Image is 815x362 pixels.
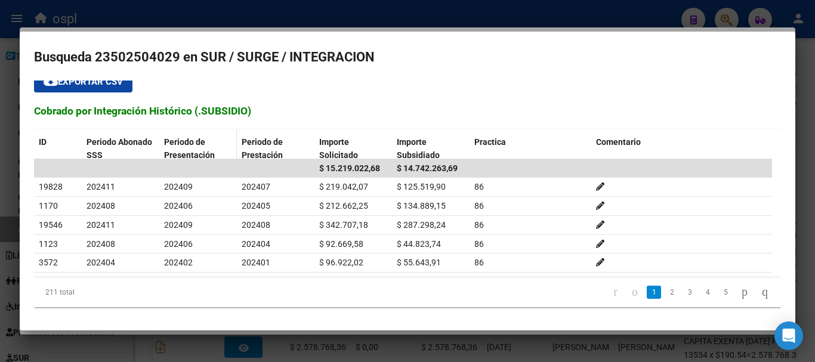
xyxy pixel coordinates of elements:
span: Practica [474,137,506,147]
span: 202411 [87,182,115,191]
li: page 1 [645,282,663,302]
span: 202409 [164,220,193,230]
span: Importe Subsidiado [397,137,440,160]
span: 19828 [39,182,63,191]
span: $ 14.742.263,69 [397,163,458,173]
li: page 3 [681,282,699,302]
datatable-header-cell: Periodo Abonado SSS [82,129,159,169]
li: page 5 [717,282,734,302]
span: Periodo de Presentación [164,137,215,160]
h2: Busqueda 23502504029 en SUR / SURGE / INTEGRACION [34,46,781,69]
span: 202405 [242,201,270,211]
span: 86 [474,201,484,211]
a: 3 [683,286,697,299]
datatable-header-cell: Periodo de Presentación [159,129,237,169]
a: go to first page [608,286,623,299]
span: Exportar CSV [44,76,123,87]
span: 86 [474,182,484,191]
span: 202408 [87,239,115,249]
a: 1 [647,286,661,299]
datatable-header-cell: Periodo de Prestación [237,129,314,169]
span: 86 [474,239,484,249]
span: 19546 [39,220,63,230]
li: page 4 [699,282,717,302]
a: 4 [700,286,715,299]
datatable-header-cell: Importe Solicitado [314,129,392,169]
span: $ 219.042,07 [319,182,368,191]
span: 202404 [87,258,115,267]
span: ID [39,137,47,147]
div: Open Intercom Messenger [774,321,803,350]
span: 202408 [242,220,270,230]
span: $ 212.662,25 [319,201,368,211]
div: 211 total [34,277,181,307]
span: 86 [474,258,484,267]
span: 202402 [164,258,193,267]
span: 3572 [39,258,58,267]
mat-icon: cloud_download [44,74,58,88]
datatable-header-cell: Importe Subsidiado [392,129,470,169]
span: $ 134.889,15 [397,201,446,211]
span: $ 342.707,18 [319,220,368,230]
a: 2 [665,286,679,299]
span: 202406 [164,201,193,211]
span: 202411 [87,220,115,230]
a: 5 [718,286,733,299]
span: $ 15.219.022,68 [319,163,380,173]
button: Exportar CSV [34,71,132,92]
span: 202408 [87,201,115,211]
datatable-header-cell: ID [34,129,82,169]
datatable-header-cell: Comentario [591,129,773,169]
span: Periodo Abonado SSS [87,137,152,160]
span: $ 44.823,74 [397,239,441,249]
span: 86 [474,220,484,230]
span: $ 92.669,58 [319,239,363,249]
span: 202404 [242,239,270,249]
span: $ 287.298,24 [397,220,446,230]
span: $ 96.922,02 [319,258,363,267]
span: 202406 [164,239,193,249]
span: Comentario [596,137,641,147]
span: $ 125.519,90 [397,182,446,191]
datatable-header-cell: Practica [470,129,591,169]
span: 202407 [242,182,270,191]
span: 1123 [39,239,58,249]
h3: Cobrado por Integración Histórico (.SUBSIDIO) [34,103,781,119]
span: 202401 [242,258,270,267]
a: go to next page [736,286,753,299]
span: Importe Solicitado [319,137,358,160]
span: $ 55.643,91 [397,258,441,267]
a: go to previous page [626,286,643,299]
span: 202409 [164,182,193,191]
span: Periodo de Prestación [242,137,283,160]
span: 1170 [39,201,58,211]
a: go to last page [757,286,773,299]
li: page 2 [663,282,681,302]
